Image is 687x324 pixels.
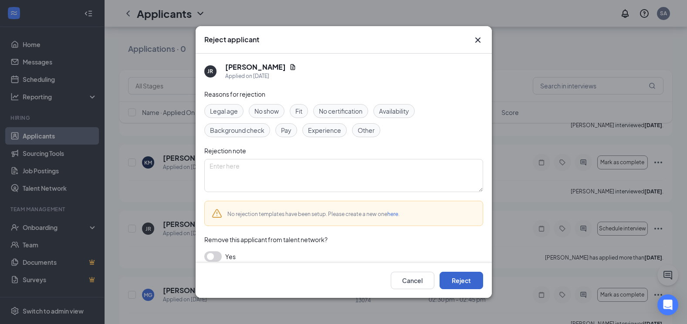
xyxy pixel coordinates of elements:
span: Fit [295,106,302,116]
span: No certification [319,106,362,116]
svg: Cross [473,35,483,45]
div: Applied on [DATE] [225,72,296,81]
div: JR [207,67,213,75]
button: Cancel [391,272,434,289]
button: Reject [440,272,483,289]
span: Legal age [210,106,238,116]
span: Rejection note [204,147,246,155]
span: Background check [210,125,264,135]
span: Pay [281,125,291,135]
span: Remove this applicant from talent network? [204,236,328,243]
svg: Warning [212,208,222,219]
h3: Reject applicant [204,35,259,44]
span: Reasons for rejection [204,90,265,98]
h5: [PERSON_NAME] [225,62,286,72]
span: Other [358,125,375,135]
span: Yes [225,251,236,262]
span: No rejection templates have been setup. Please create a new one . [227,211,399,217]
button: Close [473,35,483,45]
div: Open Intercom Messenger [657,294,678,315]
a: here [387,211,398,217]
span: Experience [308,125,341,135]
span: No show [254,106,279,116]
span: Availability [379,106,409,116]
svg: Document [289,64,296,71]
